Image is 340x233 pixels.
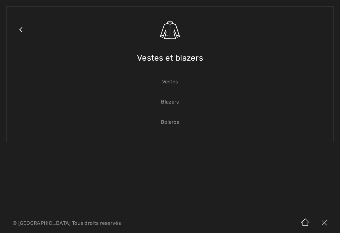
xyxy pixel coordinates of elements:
p: © [GEOGRAPHIC_DATA] Tous droits reservés [13,221,200,225]
img: X [315,213,334,233]
a: Boleros [13,115,327,129]
a: Blazers [13,95,327,109]
span: Vestes et blazers [137,47,203,69]
img: Accueil [296,213,315,233]
a: Vestes [13,75,327,89]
